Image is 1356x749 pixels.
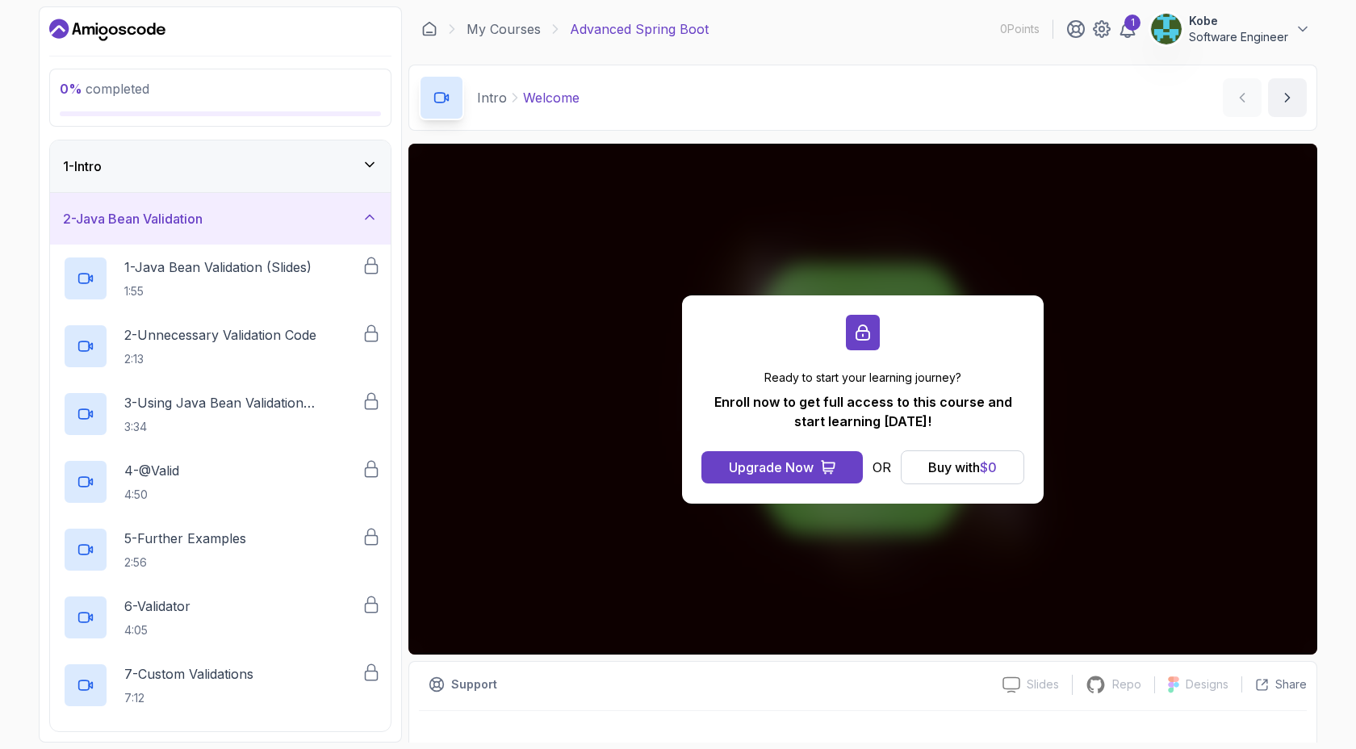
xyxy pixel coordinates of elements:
[124,419,362,435] p: 3:34
[1189,13,1288,29] p: Kobe
[124,690,253,706] p: 7:12
[63,391,378,437] button: 3-Using Java Bean Validation Annotations3:34
[467,19,541,39] a: My Courses
[1124,15,1140,31] div: 1
[63,324,378,369] button: 2-Unnecessary Validation Code2:13
[60,81,149,97] span: completed
[873,458,891,477] p: OR
[1000,21,1040,37] p: 0 Points
[63,663,378,708] button: 7-Custom Validations7:12
[49,17,165,43] a: Dashboard
[1151,14,1182,44] img: user profile image
[928,458,997,477] div: Buy with
[63,209,203,228] h3: 2 - Java Bean Validation
[63,527,378,572] button: 5-Further Examples2:56
[124,664,253,684] p: 7 - Custom Validations
[1118,19,1137,39] a: 1
[1189,29,1288,45] p: Software Engineer
[1223,78,1262,117] button: previous content
[1027,676,1059,693] p: Slides
[1275,676,1307,693] p: Share
[421,21,437,37] a: Dashboard
[477,88,507,107] p: Intro
[124,487,179,503] p: 4:50
[1150,13,1311,45] button: user profile imageKobeSoftware Engineer
[451,676,497,693] p: Support
[124,257,312,277] p: 1 - Java Bean Validation (Slides)
[701,392,1024,431] p: Enroll now to get full access to this course and start learning [DATE]!
[1186,676,1228,693] p: Designs
[124,461,179,480] p: 4 - @Valid
[124,622,190,638] p: 4:05
[124,596,190,616] p: 6 - Validator
[124,393,362,412] p: 3 - Using Java Bean Validation Annotations
[63,256,378,301] button: 1-Java Bean Validation (Slides)1:55
[701,370,1024,386] p: Ready to start your learning journey?
[63,459,378,504] button: 4-@Valid4:50
[60,81,82,97] span: 0 %
[419,672,507,697] button: Support button
[124,554,246,571] p: 2:56
[980,459,997,475] span: $ 0
[63,157,102,176] h3: 1 - Intro
[63,595,378,640] button: 6-Validator4:05
[523,88,580,107] p: Welcome
[50,140,391,192] button: 1-Intro
[1112,676,1141,693] p: Repo
[901,450,1024,484] button: Buy with$0
[701,451,863,483] button: Upgrade Now
[124,529,246,548] p: 5 - Further Examples
[1268,78,1307,117] button: next content
[729,458,814,477] div: Upgrade Now
[124,325,316,345] p: 2 - Unnecessary Validation Code
[1241,676,1307,693] button: Share
[124,351,316,367] p: 2:13
[570,19,709,39] p: Advanced Spring Boot
[50,193,391,245] button: 2-Java Bean Validation
[124,283,312,299] p: 1:55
